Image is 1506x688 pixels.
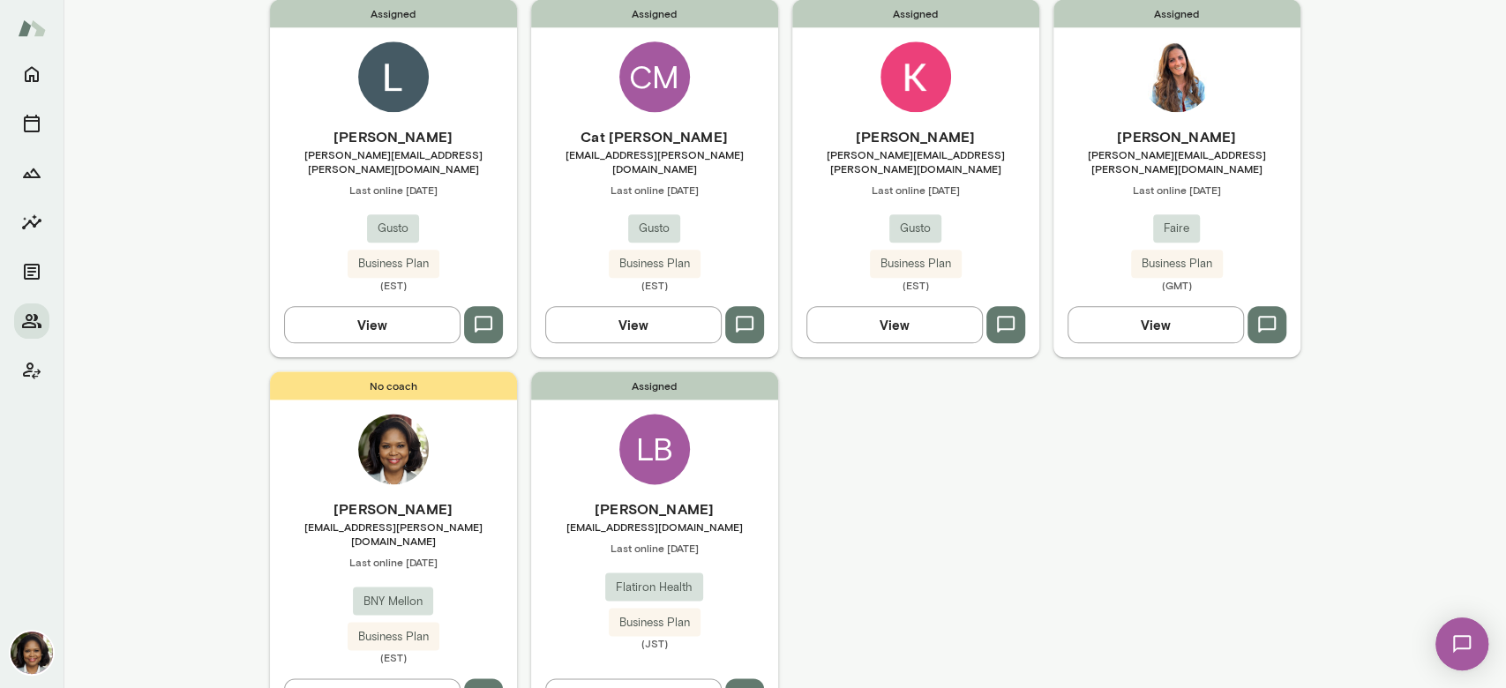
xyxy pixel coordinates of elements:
h6: [PERSON_NAME] [270,498,517,520]
button: Insights [14,205,49,240]
span: (JST) [531,636,778,650]
div: CM [619,41,690,112]
span: [EMAIL_ADDRESS][DOMAIN_NAME] [531,520,778,534]
span: Business Plan [609,614,701,632]
button: Client app [14,353,49,388]
span: (EST) [270,650,517,664]
span: BNY Mellon [353,593,433,610]
span: Last online [DATE] [270,555,517,569]
button: View [806,306,983,343]
button: View [1068,306,1244,343]
button: Growth Plan [14,155,49,191]
span: Business Plan [1131,255,1223,273]
span: [PERSON_NAME][EMAIL_ADDRESS][PERSON_NAME][DOMAIN_NAME] [792,147,1039,176]
span: [EMAIL_ADDRESS][PERSON_NAME][DOMAIN_NAME] [270,520,517,548]
span: Flatiron Health [605,579,703,596]
h6: [PERSON_NAME] [1053,126,1300,147]
span: Last online [DATE] [1053,183,1300,197]
img: Kristen Offringa [880,41,951,112]
span: [PERSON_NAME][EMAIL_ADDRESS][PERSON_NAME][DOMAIN_NAME] [270,147,517,176]
div: LB [619,414,690,484]
span: No coach [270,371,517,400]
img: Cheryl Mills [358,414,429,484]
span: (EST) [531,278,778,292]
img: Cheryl Mills [11,632,53,674]
img: Mento [18,11,46,45]
h6: [PERSON_NAME] [270,126,517,147]
button: Documents [14,254,49,289]
span: Faire [1153,220,1200,237]
h6: Cat [PERSON_NAME] [531,126,778,147]
img: Lisa Fuest [358,41,429,112]
span: Gusto [628,220,680,237]
button: View [284,306,461,343]
span: Assigned [531,371,778,400]
button: View [545,306,722,343]
span: Last online [DATE] [531,183,778,197]
button: Sessions [14,106,49,141]
button: Members [14,303,49,339]
img: Ana Seoane [1142,41,1212,112]
span: (GMT) [1053,278,1300,292]
span: Gusto [889,220,941,237]
h6: [PERSON_NAME] [531,498,778,520]
span: Business Plan [609,255,701,273]
span: Business Plan [870,255,962,273]
span: Last online [DATE] [792,183,1039,197]
span: [EMAIL_ADDRESS][PERSON_NAME][DOMAIN_NAME] [531,147,778,176]
span: Gusto [367,220,419,237]
button: Home [14,56,49,92]
h6: [PERSON_NAME] [792,126,1039,147]
span: [PERSON_NAME][EMAIL_ADDRESS][PERSON_NAME][DOMAIN_NAME] [1053,147,1300,176]
span: Business Plan [348,255,439,273]
span: Last online [DATE] [270,183,517,197]
span: Business Plan [348,628,439,646]
span: (EST) [792,278,1039,292]
span: Last online [DATE] [531,541,778,555]
span: (EST) [270,278,517,292]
